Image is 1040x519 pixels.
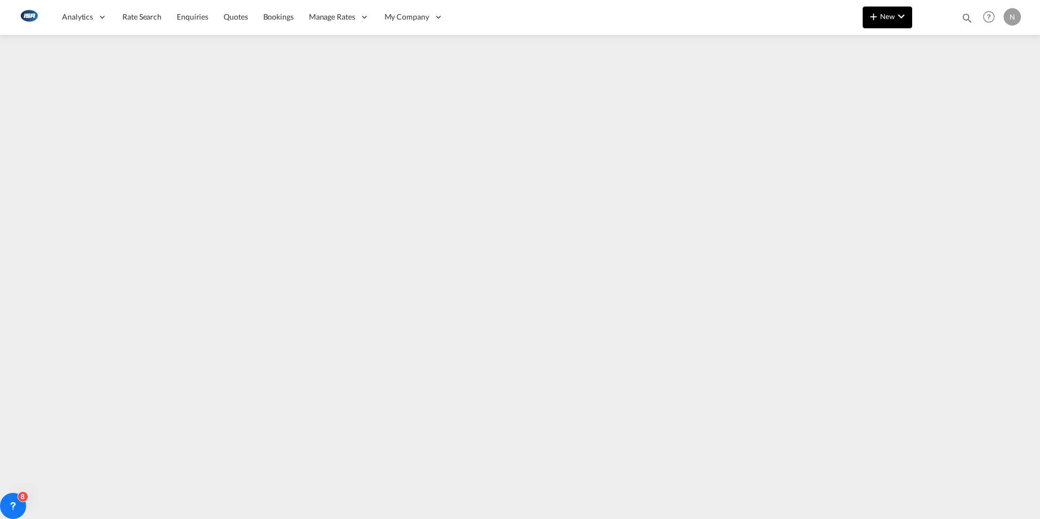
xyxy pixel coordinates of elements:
[62,11,93,22] span: Analytics
[177,12,208,21] span: Enquiries
[863,7,912,28] button: icon-plus 400-fgNewicon-chevron-down
[961,12,973,24] md-icon: icon-magnify
[122,12,162,21] span: Rate Search
[263,12,294,21] span: Bookings
[867,12,908,21] span: New
[980,8,998,26] span: Help
[895,10,908,23] md-icon: icon-chevron-down
[980,8,1004,27] div: Help
[1004,8,1021,26] div: N
[16,5,41,29] img: 1aa151c0c08011ec8d6f413816f9a227.png
[385,11,429,22] span: My Company
[867,10,880,23] md-icon: icon-plus 400-fg
[309,11,355,22] span: Manage Rates
[224,12,247,21] span: Quotes
[961,12,973,28] div: icon-magnify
